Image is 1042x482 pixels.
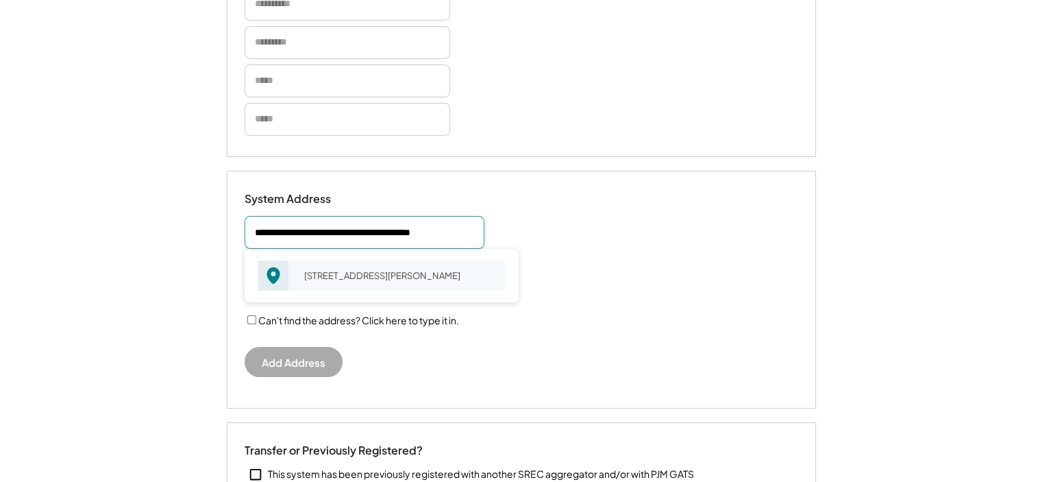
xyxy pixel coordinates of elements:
[295,266,505,285] div: [STREET_ADDRESS][PERSON_NAME]
[245,444,423,458] div: Transfer or Previously Registered?
[268,468,694,481] div: This system has been previously registered with another SREC aggregator and/or with PJM GATS
[245,192,382,206] div: System Address
[258,314,459,326] label: Can't find the address? Click here to type it in.
[245,347,343,377] button: Add Address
